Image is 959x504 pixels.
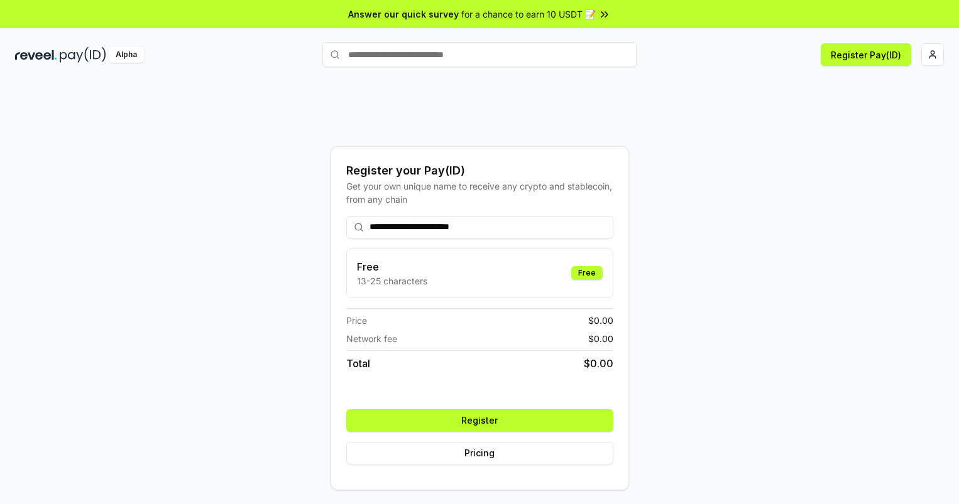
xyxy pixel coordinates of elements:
[571,266,603,280] div: Free
[821,43,911,66] button: Register Pay(ID)
[584,356,613,371] span: $ 0.00
[346,162,613,180] div: Register your Pay(ID)
[60,47,106,63] img: pay_id
[588,332,613,345] span: $ 0.00
[109,47,144,63] div: Alpha
[588,314,613,327] span: $ 0.00
[346,314,367,327] span: Price
[346,409,613,432] button: Register
[346,332,397,345] span: Network fee
[348,8,459,21] span: Answer our quick survey
[346,180,613,206] div: Get your own unique name to receive any crypto and stablecoin, from any chain
[357,274,427,287] p: 13-25 characters
[346,356,370,371] span: Total
[15,47,57,63] img: reveel_dark
[461,8,596,21] span: for a chance to earn 10 USDT 📝
[357,259,427,274] h3: Free
[346,442,613,464] button: Pricing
